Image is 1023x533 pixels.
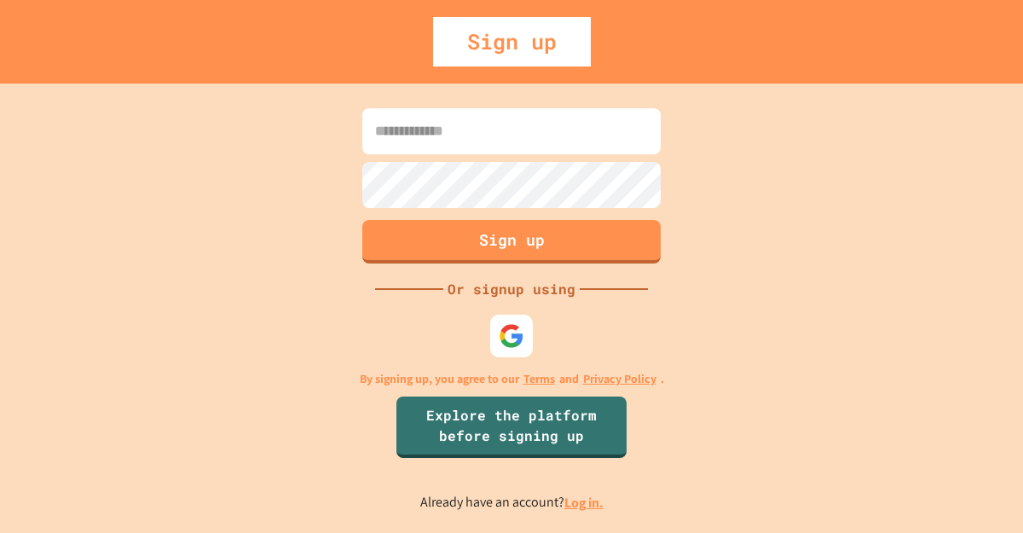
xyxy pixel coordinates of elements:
[564,494,604,512] a: Log in.
[360,370,664,388] p: By signing up, you agree to our and .
[420,492,604,513] p: Already have an account?
[499,323,524,349] img: google-icon.svg
[433,17,591,67] div: Sign up
[443,279,580,299] div: Or signup using
[396,397,627,458] a: Explore the platform before signing up
[523,370,555,388] a: Terms
[362,220,661,264] button: Sign up
[951,465,1006,516] iframe: chat widget
[881,391,1006,463] iframe: chat widget
[583,370,656,388] a: Privacy Policy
